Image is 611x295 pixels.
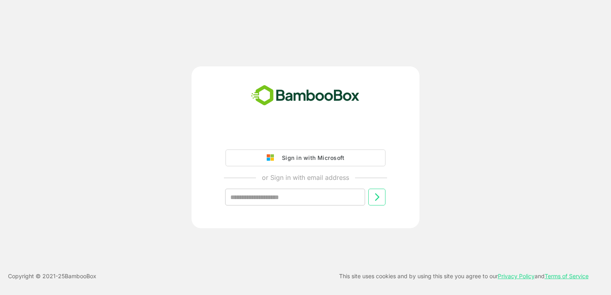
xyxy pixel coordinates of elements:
[545,273,589,279] a: Terms of Service
[262,173,349,182] p: or Sign in with email address
[8,271,96,281] p: Copyright © 2021- 25 BambooBox
[447,8,603,81] iframe: Sign in with Google Dialogue
[498,273,535,279] a: Privacy Policy
[278,153,344,163] div: Sign in with Microsoft
[222,127,389,145] iframe: Sign in with Google Button
[247,82,364,109] img: bamboobox
[267,154,278,161] img: google
[339,271,589,281] p: This site uses cookies and by using this site you agree to our and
